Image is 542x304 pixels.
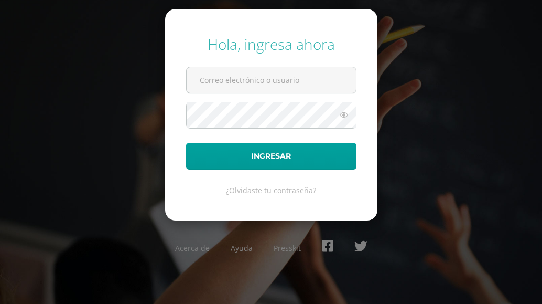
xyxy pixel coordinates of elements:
[186,34,356,54] div: Hola, ingresa ahora
[186,143,356,170] button: Ingresar
[175,243,210,253] a: Acerca de
[226,185,316,195] a: ¿Olvidaste tu contraseña?
[231,243,253,253] a: Ayuda
[274,243,301,253] a: Presskit
[187,67,356,93] input: Correo electrónico o usuario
